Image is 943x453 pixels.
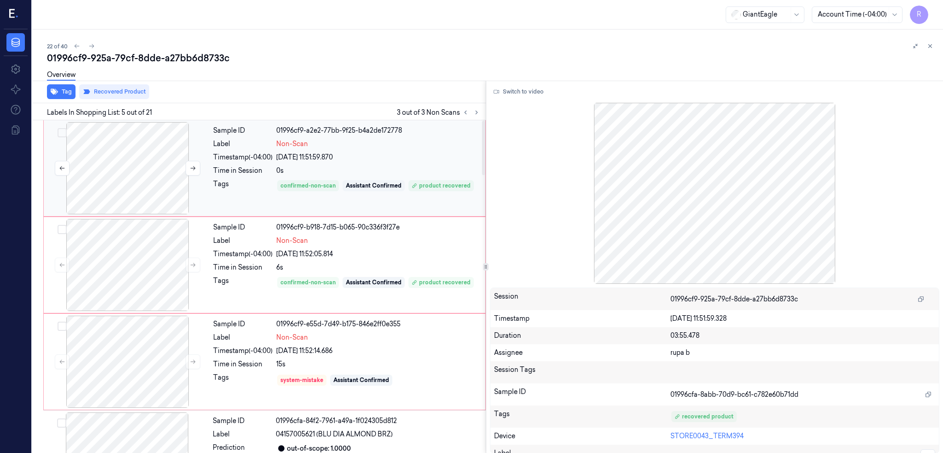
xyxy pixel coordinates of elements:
[910,6,928,24] button: R
[494,292,670,306] div: Session
[213,179,273,206] div: Tags
[276,223,480,232] div: 01996cf9-b918-7d15-b065-90c336f3f27e
[494,314,670,324] div: Timestamp
[213,373,273,388] div: Tags
[47,108,152,118] span: Labels In Shopping List: 5 out of 21
[57,418,66,428] button: Select row
[213,263,273,272] div: Time in Session
[280,376,323,384] div: system-mistake
[213,416,272,426] div: Sample ID
[58,128,67,137] button: Select row
[494,409,670,424] div: Tags
[213,139,273,149] div: Label
[276,139,308,149] span: Non-Scan
[213,249,273,259] div: Timestamp (-04:00)
[280,278,336,287] div: confirmed-non-scan
[213,276,273,302] div: Tags
[213,126,273,135] div: Sample ID
[213,166,273,176] div: Time in Session
[670,331,935,341] div: 03:55.478
[213,359,273,369] div: Time in Session
[276,416,480,426] div: 01996cfa-84f2-7961-a49a-1f024305d812
[346,182,402,190] div: Assistant Confirmed
[276,236,308,246] span: Non-Scan
[276,429,393,439] span: 04157005621 (BLU DIA ALMOND BRZ)
[333,376,389,384] div: Assistant Confirmed
[675,412,733,421] div: recovered product
[490,84,547,99] button: Switch to video
[670,294,798,304] span: 01996cf9-925a-79cf-8dde-a27bb6d8733c
[213,333,273,342] div: Label
[276,126,480,135] div: 01996cf9-a2e2-77bb-9f25-b4a2de172778
[670,314,935,324] div: [DATE] 11:51:59.328
[397,107,482,118] span: 3 out of 3 Non Scans
[79,84,149,99] button: Recovered Product
[47,70,76,81] a: Overview
[494,365,670,380] div: Session Tags
[280,182,336,190] div: confirmed-non-scan
[58,322,67,331] button: Select row
[412,182,471,190] div: product recovered
[276,319,480,329] div: 01996cf9-e55d-7d49-b175-846e2ff0e355
[276,166,480,176] div: 0s
[276,346,480,356] div: [DATE] 11:52:14.686
[213,429,272,439] div: Label
[494,348,670,358] div: Assignee
[213,319,273,329] div: Sample ID
[47,52,936,65] div: 01996cf9-925a-79cf-8dde-a27bb6d8733c
[213,153,273,162] div: Timestamp (-04:00)
[346,278,402,287] div: Assistant Confirmed
[276,249,480,259] div: [DATE] 11:52:05.814
[213,223,273,232] div: Sample ID
[276,333,308,342] span: Non-Scan
[276,153,480,162] div: [DATE] 11:51:59.870
[670,431,935,441] div: STORE0043_TERM394
[47,42,68,50] span: 22 of 40
[47,84,76,99] button: Tag
[213,236,273,246] div: Label
[494,431,670,441] div: Device
[670,348,935,358] div: rupa b
[412,278,471,287] div: product recovered
[276,359,480,369] div: 15s
[276,263,480,272] div: 6s
[670,390,798,400] span: 01996cfa-8abb-70d9-bc61-c782e60b71dd
[494,387,670,402] div: Sample ID
[494,331,670,341] div: Duration
[213,346,273,356] div: Timestamp (-04:00)
[58,225,67,234] button: Select row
